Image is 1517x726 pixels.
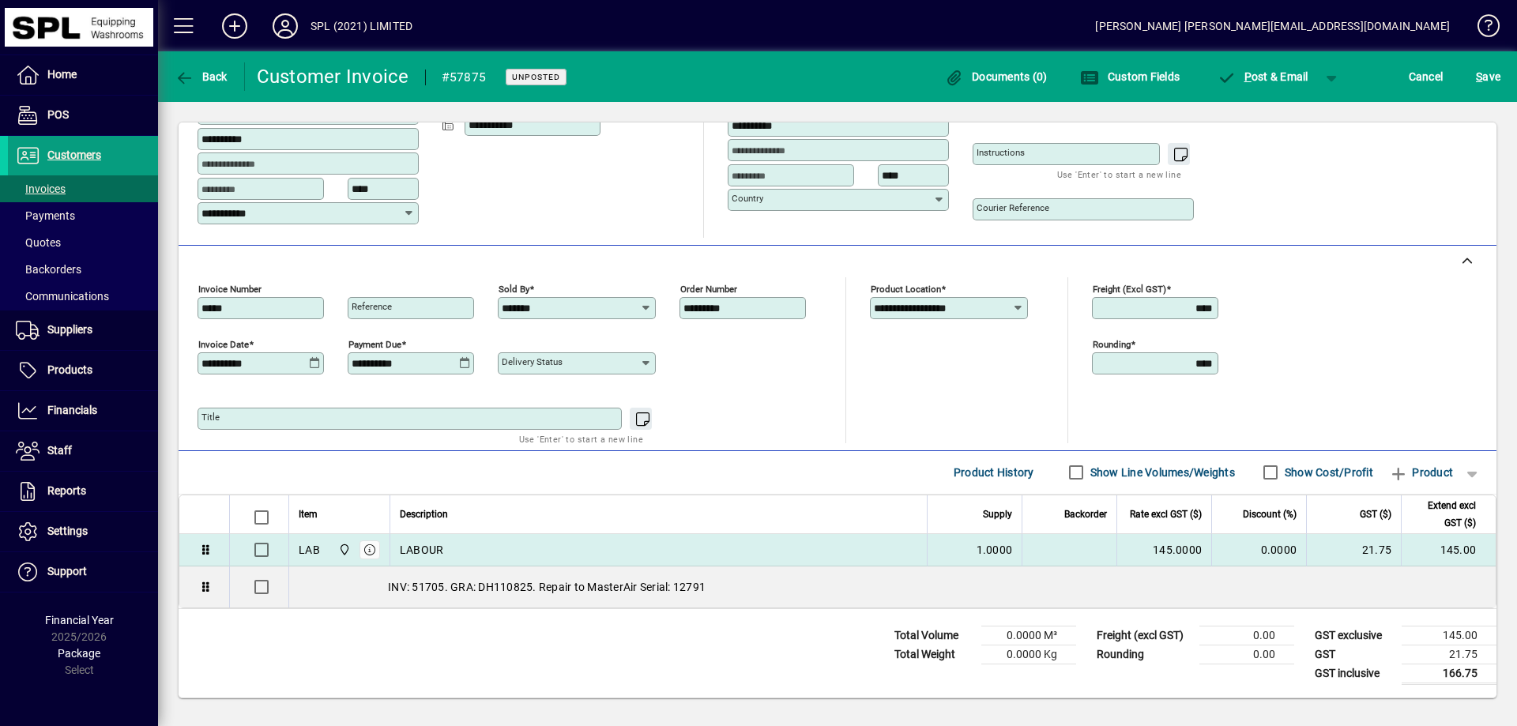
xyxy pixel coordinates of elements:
[299,506,318,523] span: Item
[442,65,487,90] div: #57875
[16,209,75,222] span: Payments
[16,182,66,195] span: Invoices
[299,542,320,558] div: LAB
[8,96,158,135] a: POS
[1307,664,1402,683] td: GST inclusive
[8,351,158,390] a: Products
[8,431,158,471] a: Staff
[8,472,158,511] a: Reports
[1211,534,1306,566] td: 0.0000
[260,12,311,40] button: Profile
[47,108,69,121] span: POS
[334,541,352,559] span: SPL (2021) Limited
[47,565,87,577] span: Support
[886,626,981,645] td: Total Volume
[1402,645,1496,664] td: 21.75
[981,626,1076,645] td: 0.0000 M³
[47,525,88,537] span: Settings
[47,323,92,336] span: Suppliers
[947,458,1041,487] button: Product History
[1057,165,1181,183] mat-hint: Use 'Enter' to start a new line
[1472,62,1504,91] button: Save
[257,64,409,89] div: Customer Invoice
[981,645,1076,664] td: 0.0000 Kg
[1089,626,1199,645] td: Freight (excl GST)
[1199,645,1294,664] td: 0.00
[519,430,643,448] mat-hint: Use 'Enter' to start a new line
[8,256,158,283] a: Backorders
[983,506,1012,523] span: Supply
[1093,338,1131,349] mat-label: Rounding
[1401,534,1496,566] td: 145.00
[45,614,114,626] span: Financial Year
[680,283,737,294] mat-label: Order number
[1209,62,1316,91] button: Post & Email
[201,412,220,423] mat-label: Title
[47,444,72,457] span: Staff
[1476,64,1500,89] span: ave
[1402,664,1496,683] td: 166.75
[58,647,100,660] span: Package
[1307,626,1402,645] td: GST exclusive
[1244,70,1252,83] span: P
[1360,506,1391,523] span: GST ($)
[977,147,1025,158] mat-label: Instructions
[209,12,260,40] button: Add
[8,175,158,202] a: Invoices
[311,13,412,39] div: SPL (2021) LIMITED
[175,70,228,83] span: Back
[8,512,158,551] a: Settings
[1411,497,1476,532] span: Extend excl GST ($)
[198,338,249,349] mat-label: Invoice date
[1389,460,1453,485] span: Product
[8,552,158,592] a: Support
[512,72,560,82] span: Unposted
[1130,506,1202,523] span: Rate excl GST ($)
[977,202,1049,213] mat-label: Courier Reference
[348,338,401,349] mat-label: Payment due
[400,542,444,558] span: LABOUR
[1093,283,1166,294] mat-label: Freight (excl GST)
[400,506,448,523] span: Description
[502,356,563,367] mat-label: Delivery status
[954,460,1034,485] span: Product History
[8,283,158,310] a: Communications
[1076,62,1184,91] button: Custom Fields
[941,62,1052,91] button: Documents (0)
[289,566,1496,608] div: INV: 51705. GRA: DH110825. Repair to MasterAir Serial: 12791
[8,229,158,256] a: Quotes
[8,202,158,229] a: Payments
[1080,70,1180,83] span: Custom Fields
[1381,458,1461,487] button: Product
[198,283,262,294] mat-label: Invoice number
[171,62,232,91] button: Back
[8,310,158,350] a: Suppliers
[1405,62,1447,91] button: Cancel
[977,542,1013,558] span: 1.0000
[1127,542,1202,558] div: 145.0000
[886,645,981,664] td: Total Weight
[1089,645,1199,664] td: Rounding
[1409,64,1444,89] span: Cancel
[47,484,86,497] span: Reports
[8,391,158,431] a: Financials
[499,283,529,294] mat-label: Sold by
[1064,506,1107,523] span: Backorder
[47,404,97,416] span: Financials
[47,149,101,161] span: Customers
[1307,645,1402,664] td: GST
[1402,626,1496,645] td: 145.00
[1199,626,1294,645] td: 0.00
[1217,70,1308,83] span: ost & Email
[8,55,158,95] a: Home
[47,363,92,376] span: Products
[352,301,392,312] mat-label: Reference
[871,283,941,294] mat-label: Product location
[47,68,77,81] span: Home
[158,62,245,91] app-page-header-button: Back
[1243,506,1297,523] span: Discount (%)
[16,290,109,303] span: Communications
[1476,70,1482,83] span: S
[1095,13,1450,39] div: [PERSON_NAME] [PERSON_NAME][EMAIL_ADDRESS][DOMAIN_NAME]
[945,70,1048,83] span: Documents (0)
